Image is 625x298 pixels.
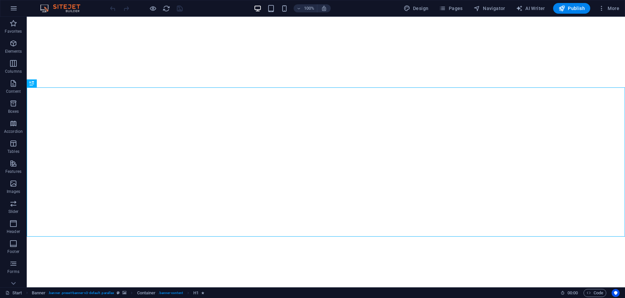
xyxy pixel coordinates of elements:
[7,249,19,254] p: Footer
[32,289,205,297] nav: breadcrumb
[5,69,22,74] p: Columns
[193,289,199,297] span: Click to select. Double-click to edit
[8,109,19,114] p: Boxes
[474,5,505,12] span: Navigator
[516,5,545,12] span: AI Writer
[7,189,20,194] p: Images
[5,49,22,54] p: Elements
[560,289,578,297] h6: Session time
[404,5,429,12] span: Design
[149,4,157,12] button: Click here to leave preview mode and continue editing
[158,289,183,297] span: . banner-content
[596,3,622,14] button: More
[584,289,606,297] button: Code
[598,5,619,12] span: More
[401,3,431,14] div: Design (Ctrl+Alt+Y)
[558,5,585,12] span: Publish
[162,4,170,12] button: reload
[5,169,21,174] p: Features
[122,291,126,295] i: This element contains a background
[4,129,23,134] p: Accordion
[7,149,19,154] p: Tables
[513,3,548,14] button: AI Writer
[436,3,465,14] button: Pages
[572,290,573,295] span: :
[7,229,20,234] p: Header
[117,291,120,295] i: This element is a customizable preset
[439,5,462,12] span: Pages
[163,5,170,12] i: Reload page
[401,3,431,14] button: Design
[32,289,46,297] span: Click to select. Double-click to edit
[8,209,19,214] p: Slider
[137,289,156,297] span: Click to select. Double-click to edit
[7,269,19,274] p: Forms
[294,4,317,12] button: 100%
[321,5,327,11] i: On resize automatically adjust zoom level to fit chosen device.
[48,289,114,297] span: . banner .preset-banner-v3-default .parallax
[471,3,508,14] button: Navigator
[587,289,603,297] span: Code
[38,4,89,12] img: Editor Logo
[5,29,22,34] p: Favorites
[304,4,314,12] h6: 100%
[201,291,204,295] i: Element contains an animation
[553,3,590,14] button: Publish
[612,289,620,297] button: Usercentrics
[5,289,22,297] a: Click to cancel selection. Double-click to open Pages
[6,89,21,94] p: Content
[567,289,578,297] span: 00 00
